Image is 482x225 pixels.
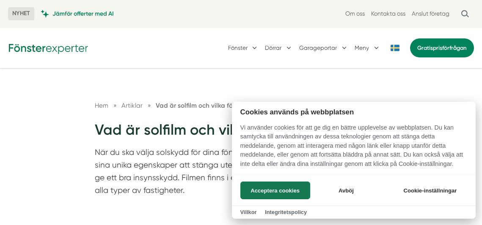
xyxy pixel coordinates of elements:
[240,209,257,215] a: Villkor
[232,123,476,175] p: Vi använder cookies för att ge dig en bättre upplevelse av webbplatsen. Du kan samtycka till anvä...
[265,209,307,215] a: Integritetspolicy
[393,182,467,199] button: Cookie-inställningar
[312,182,380,199] button: Avböj
[232,108,476,116] h2: Cookies används på webbplatsen
[240,182,310,199] button: Acceptera cookies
